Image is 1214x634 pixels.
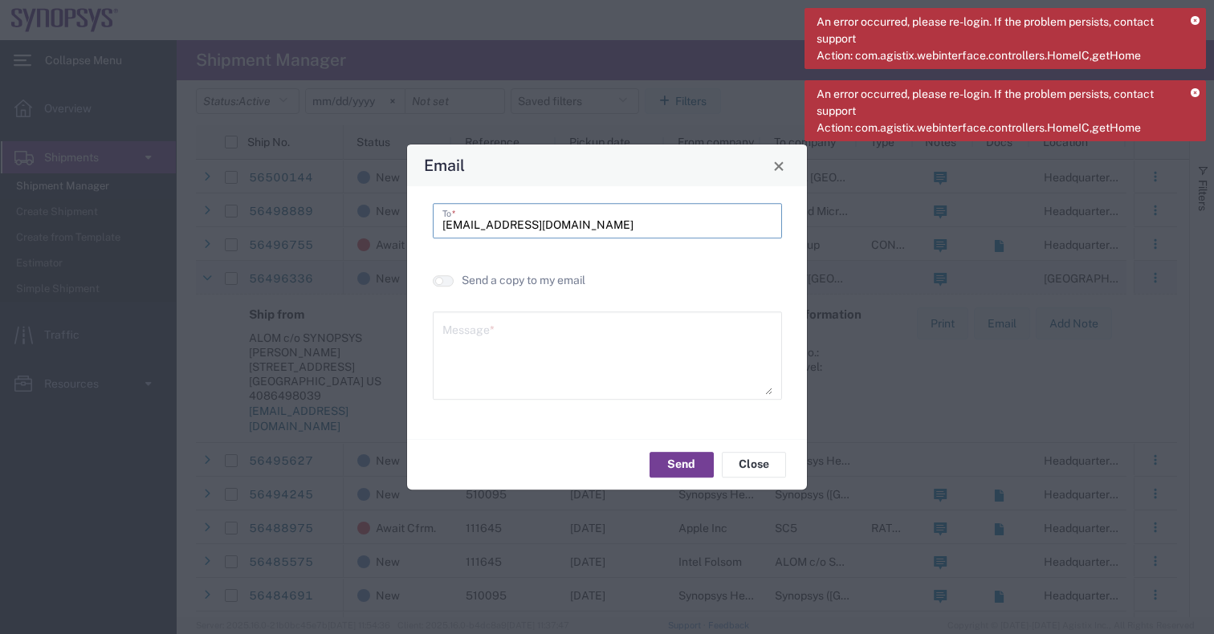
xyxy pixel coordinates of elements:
button: Close [722,452,786,478]
label: Send a copy to my email [462,272,585,289]
h4: Email [424,154,465,177]
button: Close [768,154,790,177]
span: An error occurred, please re-login. If the problem persists, contact support Action: com.agistix.... [817,14,1179,64]
span: An error occurred, please re-login. If the problem persists, contact support Action: com.agistix.... [817,86,1179,136]
button: Send [650,452,714,478]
